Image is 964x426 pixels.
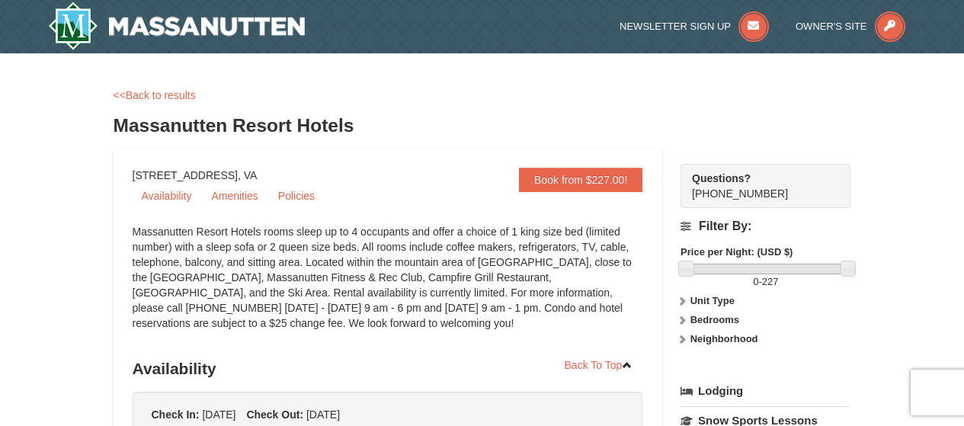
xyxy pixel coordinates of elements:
a: Lodging [681,377,850,405]
span: 0 [753,276,758,287]
a: Newsletter Sign Up [620,21,769,32]
span: [DATE] [202,408,235,421]
span: [DATE] [306,408,340,421]
a: <<Back to results [114,89,196,101]
img: Massanutten Resort Logo [48,2,306,50]
a: Back To Top [555,354,643,376]
a: Policies [269,184,324,207]
div: Massanutten Resort Hotels rooms sleep up to 4 occupants and offer a choice of 1 king size bed (li... [133,224,643,346]
a: Book from $227.00! [519,168,642,192]
h3: Availability [133,354,643,384]
span: Newsletter Sign Up [620,21,731,32]
strong: Check In: [152,408,200,421]
a: Amenities [202,184,267,207]
label: - [681,274,850,290]
strong: Check Out: [246,408,303,421]
strong: Unit Type [690,295,735,306]
strong: Bedrooms [690,314,739,325]
span: 227 [762,276,779,287]
a: Availability [133,184,201,207]
a: Massanutten Resort [48,2,306,50]
h3: Massanutten Resort Hotels [114,111,851,141]
span: Owner's Site [796,21,867,32]
span: [PHONE_NUMBER] [692,171,823,200]
strong: Questions? [692,172,751,184]
h4: Filter By: [681,219,850,233]
a: Owner's Site [796,21,905,32]
strong: Neighborhood [690,333,758,344]
strong: Price per Night: (USD $) [681,246,793,258]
